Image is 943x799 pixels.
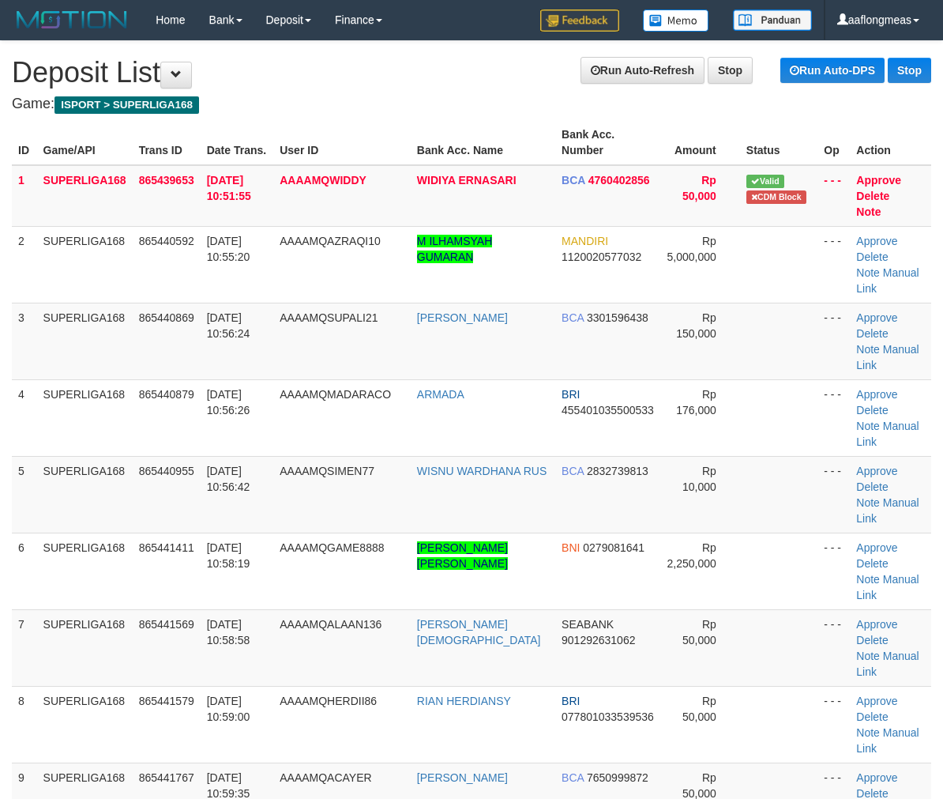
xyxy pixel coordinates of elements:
[417,311,508,324] a: [PERSON_NAME]
[562,404,654,416] span: 455401035500533
[37,226,133,303] td: SUPERLIGA168
[817,533,850,609] td: - - -
[139,541,194,554] span: 865441411
[817,226,850,303] td: - - -
[667,235,716,263] span: Rp 5,000,000
[12,8,132,32] img: MOTION_logo.png
[139,618,194,631] span: 865441569
[37,686,133,763] td: SUPERLIGA168
[139,311,194,324] span: 865440869
[856,695,897,707] a: Approve
[37,165,133,227] td: SUPERLIGA168
[817,609,850,686] td: - - -
[562,634,635,646] span: 901292631062
[562,771,584,784] span: BCA
[417,618,541,646] a: [PERSON_NAME][DEMOGRAPHIC_DATA]
[12,165,37,227] td: 1
[856,573,919,601] a: Manual Link
[856,343,919,371] a: Manual Link
[856,420,919,448] a: Manual Link
[856,496,880,509] a: Note
[856,266,880,279] a: Note
[562,465,584,477] span: BCA
[856,266,919,295] a: Manual Link
[562,311,584,324] span: BCA
[280,771,371,784] span: AAAAMQACAYER
[856,190,889,202] a: Delete
[580,57,704,84] a: Run Auto-Refresh
[417,465,547,477] a: WISNU WARDHANA RUS
[139,174,194,187] span: 865439653
[856,650,919,678] a: Manual Link
[817,303,850,379] td: - - -
[856,174,901,187] a: Approve
[12,303,37,379] td: 3
[856,573,880,586] a: Note
[12,379,37,456] td: 4
[667,541,716,570] span: Rp 2,250,000
[273,120,411,165] th: User ID
[856,557,888,570] a: Delete
[12,609,37,686] td: 7
[562,251,641,263] span: 1120020577032
[555,120,660,165] th: Bank Acc. Number
[856,650,880,662] a: Note
[37,303,133,379] td: SUPERLIGA168
[676,388,716,416] span: Rp 176,000
[587,771,648,784] span: 7650999872
[682,618,716,646] span: Rp 50,000
[856,496,919,525] a: Manual Link
[207,174,251,202] span: [DATE] 10:51:55
[54,96,199,114] span: ISPORT > SUPERLIGA168
[850,120,931,165] th: Action
[708,57,753,84] a: Stop
[856,420,880,432] a: Note
[12,686,37,763] td: 8
[856,771,897,784] a: Approve
[562,235,608,247] span: MANDIRI
[856,465,897,477] a: Approve
[37,533,133,609] td: SUPERLIGA168
[207,235,250,263] span: [DATE] 10:55:20
[417,388,464,401] a: ARMADA
[207,388,250,416] span: [DATE] 10:56:26
[856,634,888,646] a: Delete
[856,251,888,263] a: Delete
[746,175,784,188] span: Valid transaction
[682,695,716,723] span: Rp 50,000
[676,311,716,340] span: Rp 150,000
[280,465,374,477] span: AAAAMQSIMEN77
[661,120,740,165] th: Amount
[12,456,37,533] td: 5
[856,710,888,723] a: Delete
[856,404,888,416] a: Delete
[12,533,37,609] td: 6
[207,311,250,340] span: [DATE] 10:56:24
[12,57,931,89] h1: Deposit List
[856,388,897,401] a: Approve
[37,120,133,165] th: Game/API
[280,541,384,554] span: AAAAMQGAME8888
[746,190,806,204] span: Transfer CDM blocked
[587,311,648,324] span: 3301596438
[207,695,250,723] span: [DATE] 10:59:00
[817,165,850,227] td: - - -
[856,311,897,324] a: Approve
[856,327,888,340] a: Delete
[207,541,250,570] span: [DATE] 10:58:19
[133,120,201,165] th: Trans ID
[139,388,194,401] span: 865440879
[643,9,709,32] img: Button%20Memo.svg
[587,465,648,477] span: 2832739813
[856,726,919,755] a: Manual Link
[280,388,391,401] span: AAAAMQMADARACO
[583,541,644,554] span: 0279081641
[207,618,250,646] span: [DATE] 10:58:58
[562,541,580,554] span: BNI
[562,710,654,723] span: 077801033539536
[817,686,850,763] td: - - -
[280,235,381,247] span: AAAAMQAZRAQI10
[682,174,716,202] span: Rp 50,000
[562,618,614,631] span: SEABANK
[682,465,716,493] span: Rp 10,000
